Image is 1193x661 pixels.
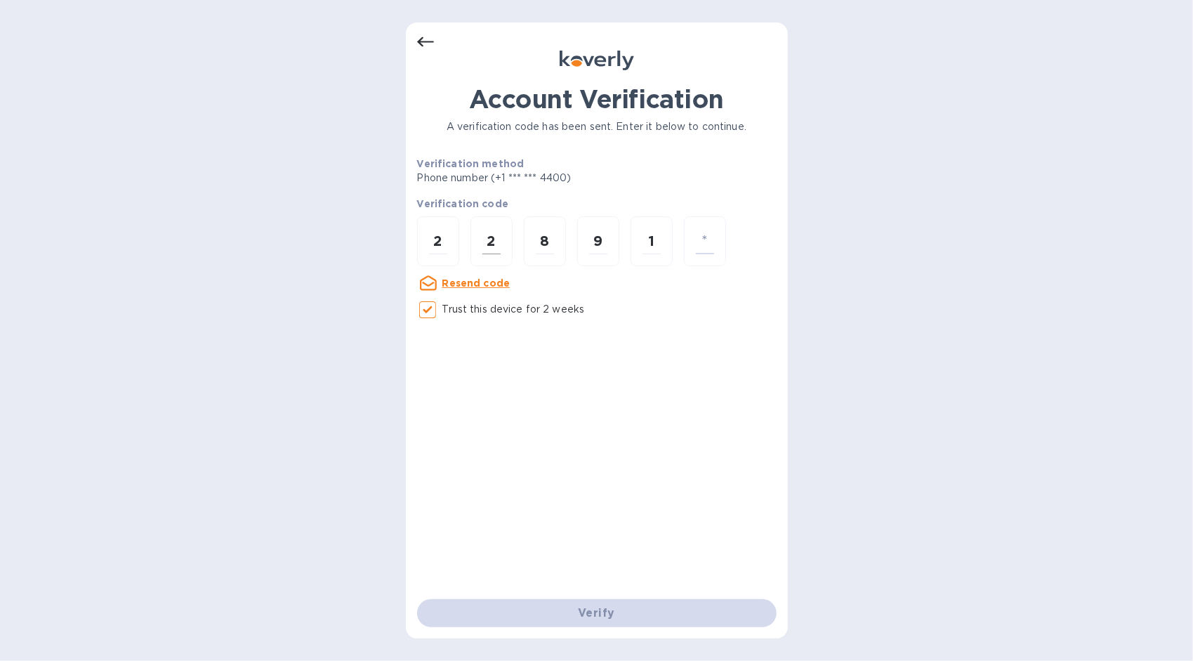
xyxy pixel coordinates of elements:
u: Resend code [442,277,510,289]
p: Trust this device for 2 weeks [442,302,585,317]
b: Verification method [417,158,525,169]
h1: Account Verification [417,84,777,114]
p: Verification code [417,197,777,211]
p: A verification code has been sent. Enter it below to continue. [417,119,777,134]
p: Phone number (+1 *** *** 4400) [417,171,679,185]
